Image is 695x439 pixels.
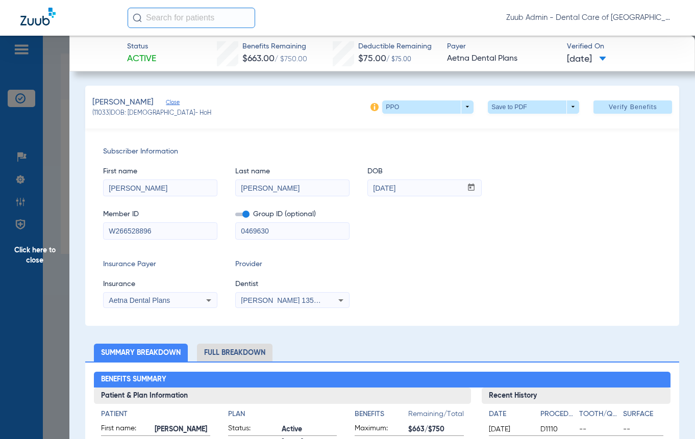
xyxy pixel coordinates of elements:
[489,409,532,423] app-breakdown-title: Date
[228,423,278,435] span: Status:
[235,209,350,220] span: Group ID (optional)
[133,13,142,22] img: Search Icon
[579,424,619,434] span: --
[355,409,408,420] h4: Benefits
[109,296,170,304] span: Aetna Dental Plans
[367,166,482,177] span: DOB
[103,209,217,220] span: Member ID
[242,41,307,52] span: Benefits Remaining
[103,166,217,177] span: First name
[358,41,432,52] span: Deductible Remaining
[567,41,678,52] span: Verified On
[540,424,576,434] span: D1110
[155,424,210,435] span: [PERSON_NAME]
[489,409,532,420] h4: Date
[540,409,576,423] app-breakdown-title: Procedure
[242,54,275,63] span: $663.00
[609,103,657,111] span: Verify Benefits
[593,100,672,114] button: Verify Benefits
[94,344,188,361] li: Summary Breakdown
[579,409,619,420] h4: Tooth/Quad
[282,424,337,435] span: Active
[235,166,350,177] span: Last name
[447,41,558,52] span: Payer
[506,13,675,23] span: Zuub Admin - Dental Care of [GEOGRAPHIC_DATA]
[103,146,662,157] span: Subscriber Information
[488,100,579,114] button: Save to PDF
[103,259,217,270] span: Insurance Payer
[20,8,56,25] img: Zuub Logo
[197,344,272,361] li: Full Breakdown
[92,96,154,109] span: [PERSON_NAME]
[127,41,156,52] span: Status
[623,409,663,423] app-breakdown-title: Surface
[623,409,663,420] h4: Surface
[355,409,408,423] app-breakdown-title: Benefits
[567,53,606,66] span: [DATE]
[235,259,350,270] span: Provider
[241,296,341,304] span: [PERSON_NAME] 1356834121
[579,409,619,423] app-breakdown-title: Tooth/Quad
[370,103,379,111] img: info-icon
[482,388,671,404] h3: Recent History
[101,423,151,435] span: First name:
[461,180,481,196] button: Open calendar
[166,99,175,109] span: Close
[128,8,255,28] input: Search for patients
[92,109,211,118] span: (11033) DOB: [DEMOGRAPHIC_DATA] - HoH
[101,409,210,420] h4: Patient
[127,53,156,65] span: Active
[489,424,532,434] span: [DATE]
[358,54,386,63] span: $75.00
[94,388,471,404] h3: Patient & Plan Information
[94,372,671,388] h2: Benefits Summary
[540,409,576,420] h4: Procedure
[103,279,217,290] span: Insurance
[228,409,337,420] h4: Plan
[623,424,663,434] span: --
[275,56,307,63] span: / $750.00
[235,279,350,290] span: Dentist
[408,409,464,423] span: Remaining/Total
[386,57,411,63] span: / $75.00
[382,100,474,114] button: PPO
[447,53,558,65] span: Aetna Dental Plans
[408,424,464,435] span: $663/$750
[355,423,405,435] span: Maximum:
